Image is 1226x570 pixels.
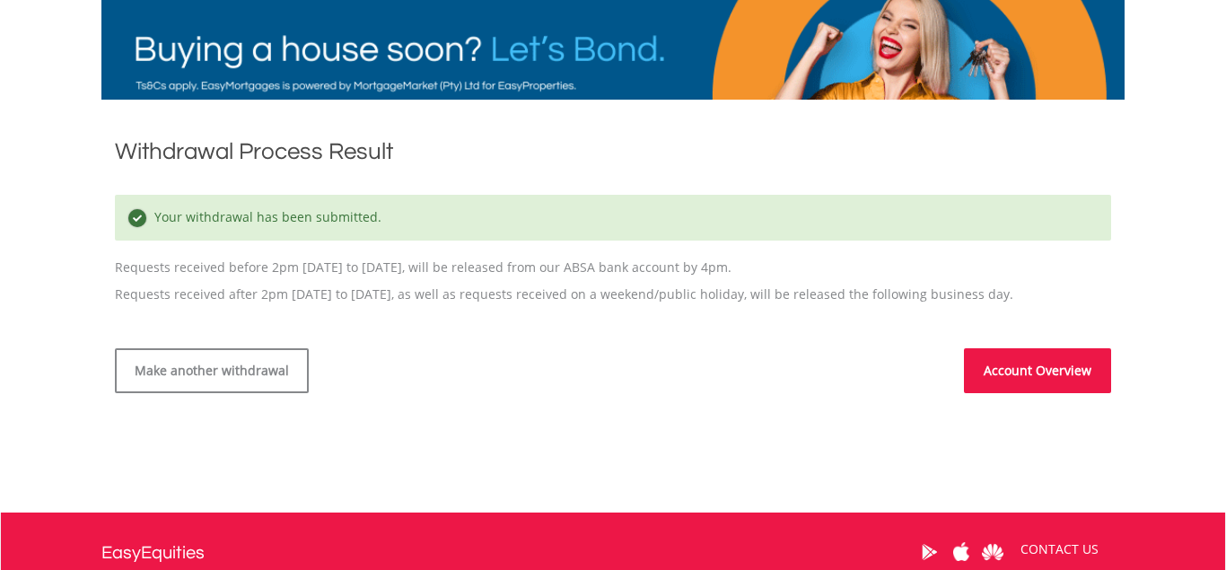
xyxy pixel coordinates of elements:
[115,136,1111,168] h1: Withdrawal Process Result
[964,348,1111,393] a: Account Overview
[115,177,1111,276] p: Requests received before 2pm [DATE] to [DATE], will be released from our ABSA bank account by 4pm.
[115,285,1111,303] p: Requests received after 2pm [DATE] to [DATE], as well as requests received on a weekend/public ho...
[150,208,381,225] span: Your withdrawal has been submitted.
[115,348,309,393] a: Make another withdrawal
